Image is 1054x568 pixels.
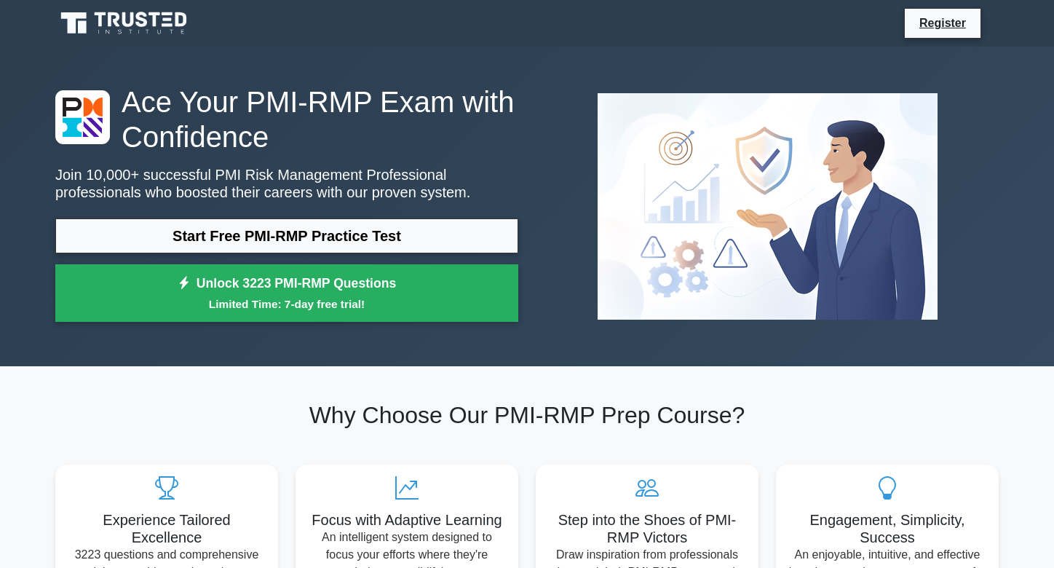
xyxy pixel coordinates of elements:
[74,296,500,312] small: Limited Time: 7-day free trial!
[307,511,507,529] h5: Focus with Adaptive Learning
[586,82,949,331] img: PMI Risk Management Professional Preview
[55,218,518,253] a: Start Free PMI-RMP Practice Test
[55,84,518,154] h1: Ace Your PMI-RMP Exam with Confidence
[547,511,747,546] h5: Step into the Shoes of PMI-RMP Victors
[55,166,518,201] p: Join 10,000+ successful PMI Risk Management Professional professionals who boosted their careers ...
[911,14,975,32] a: Register
[788,511,987,546] h5: Engagement, Simplicity, Success
[55,401,999,429] h2: Why Choose Our PMI-RMP Prep Course?
[55,264,518,323] a: Unlock 3223 PMI-RMP QuestionsLimited Time: 7-day free trial!
[67,511,266,546] h5: Experience Tailored Excellence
